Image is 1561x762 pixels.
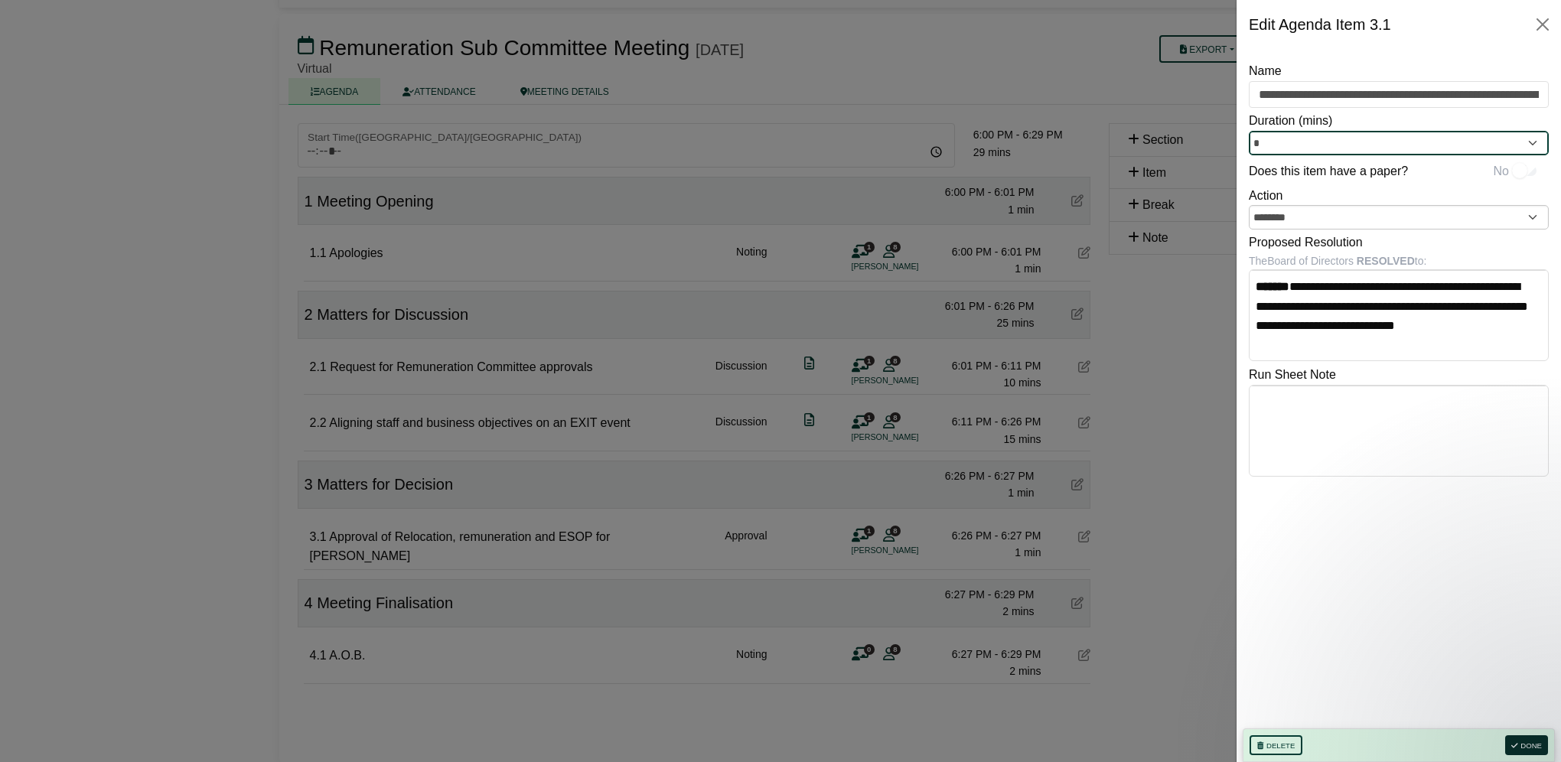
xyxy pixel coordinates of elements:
[1249,186,1282,206] label: Action
[1249,252,1549,269] div: The Board of Directors to:
[1250,735,1302,755] button: Delete
[1357,255,1415,267] b: RESOLVED
[1249,233,1363,252] label: Proposed Resolution
[1494,161,1509,181] span: No
[1249,61,1282,81] label: Name
[1249,111,1332,131] label: Duration (mins)
[1249,12,1391,37] div: Edit Agenda Item 3.1
[1505,735,1548,755] button: Done
[1530,12,1555,37] button: Close
[1249,365,1336,385] label: Run Sheet Note
[1249,161,1408,181] label: Does this item have a paper?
